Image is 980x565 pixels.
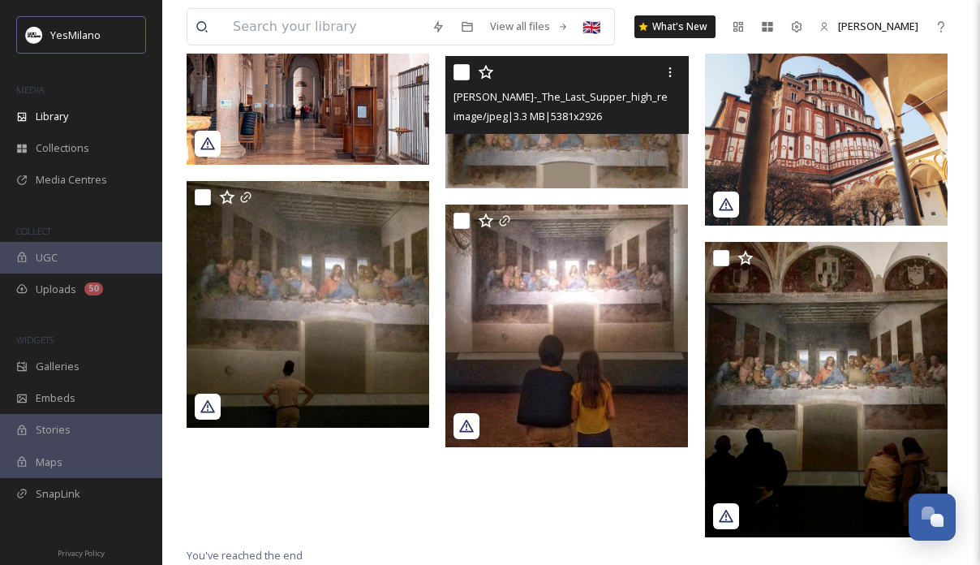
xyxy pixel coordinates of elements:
span: Maps [36,455,62,470]
span: Collections [36,140,89,156]
span: YesMilano [50,28,101,42]
a: View all files [482,11,577,42]
img: giorgiocoen-20200519-121052.jpg [187,181,433,428]
img: stefaniaboleso-20200716-121910.jpg [445,205,688,447]
a: What's New [634,15,716,38]
span: SnapLink [36,486,80,502]
img: where.go-20200716-121910.jpg [705,242,952,537]
span: Library [36,109,68,124]
span: Stories [36,422,71,438]
img: Logo%20YesMilano%40150x.png [26,27,42,43]
input: Search your library [225,9,423,45]
span: [PERSON_NAME]-_The_Last_Supper_high_res.jpg [453,88,690,104]
span: Privacy Policy [58,548,105,559]
a: Privacy Policy [58,542,105,562]
span: Embeds [36,390,75,406]
span: UGC [36,250,58,265]
span: Media Centres [36,172,107,188]
span: [PERSON_NAME] [838,19,918,33]
span: You've reached the end [187,548,303,563]
span: MEDIA [16,84,45,96]
span: Galleries [36,359,80,374]
span: Uploads [36,282,76,297]
span: COLLECT [16,225,51,237]
img: lalumacaviaggiatrice-20200716-121910.jpg [705,28,952,226]
a: [PERSON_NAME] [811,11,926,42]
span: WIDGETS [16,334,54,346]
div: 50 [84,282,103,295]
button: Open Chat [909,494,956,541]
span: image/jpeg | 3.3 MB | 5381 x 2926 [453,109,602,123]
div: 🇬🇧 [577,12,606,41]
